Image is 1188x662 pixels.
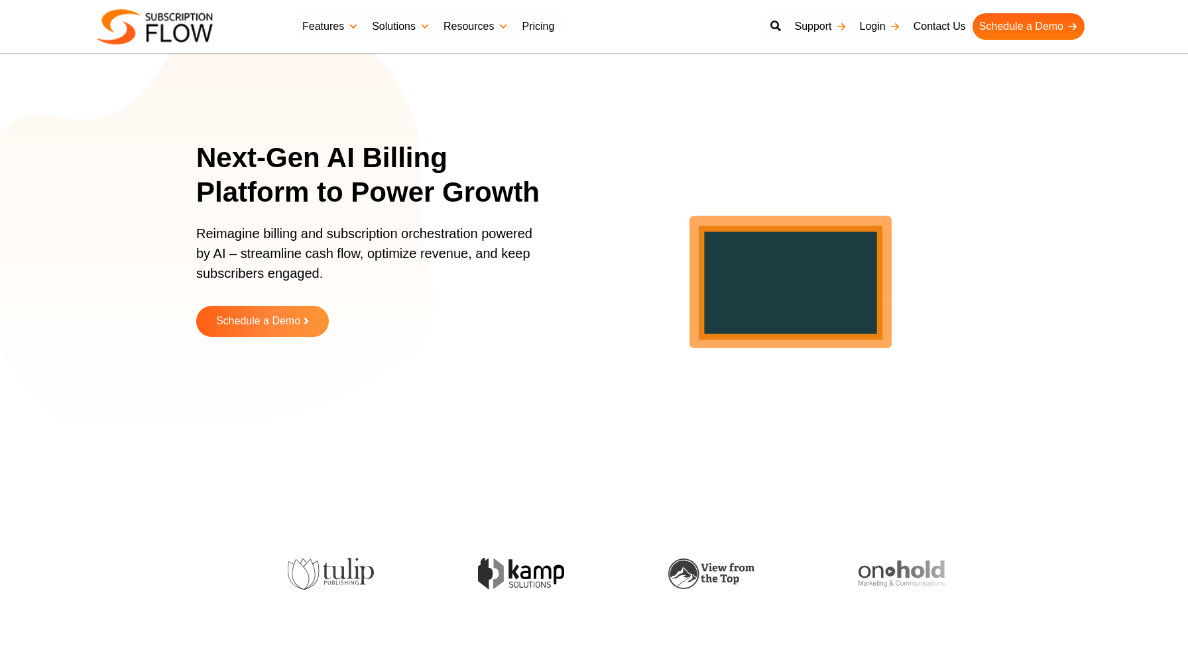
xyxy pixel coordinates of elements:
[907,13,973,40] a: Contact Us
[515,13,561,40] a: Pricing
[437,13,515,40] a: Resources
[216,316,300,327] span: Schedule a Demo
[857,561,943,587] img: onhold-marketing
[853,13,907,40] a: Login
[365,13,437,40] a: Solutions
[196,224,541,297] p: Reimagine billing and subscription orchestration powered by AI – streamline cash flow, optimize r...
[973,13,1085,40] a: Schedule a Demo
[788,13,853,40] a: Support
[477,558,563,589] img: kamp-solution
[296,13,365,40] a: Features
[196,306,329,337] a: Schedule a Demo
[287,558,373,590] img: tulip-publishing
[667,559,753,590] img: view-from-the-top
[97,9,213,44] img: Subscriptionflow
[196,141,558,210] h1: Next-Gen AI Billing Platform to Power Growth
